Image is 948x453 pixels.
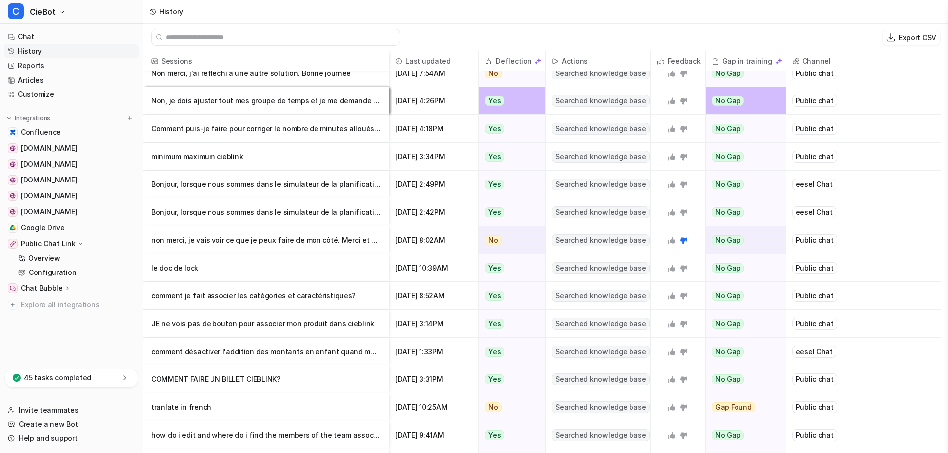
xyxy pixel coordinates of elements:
button: No Gap [706,421,779,449]
span: [DOMAIN_NAME] [21,207,77,217]
button: No Gap [706,254,779,282]
div: Public chat [792,95,837,107]
span: Yes [485,180,504,189]
button: Yes [479,171,540,198]
button: No Gap [706,226,779,254]
span: No Gap [712,96,744,106]
p: Integrations [15,114,50,122]
button: No Gap [706,282,779,310]
span: [DOMAIN_NAME] [21,143,77,153]
span: [DATE] 2:49PM [393,171,474,198]
a: cieblink.com[DOMAIN_NAME] [4,157,139,171]
span: No [485,235,502,245]
span: No Gap [712,207,744,217]
button: Yes [479,87,540,115]
button: No Gap [706,365,779,393]
button: Yes [479,365,540,393]
a: Invite teammates [4,403,139,417]
span: Confluence [21,127,61,137]
span: Yes [485,347,504,357]
button: Yes [479,115,540,143]
div: eesel Chat [792,179,836,190]
p: Overview [28,253,60,263]
span: Searched knowledge base [552,67,649,79]
span: [DATE] 1:33PM [393,338,474,365]
span: [DOMAIN_NAME] [21,175,77,185]
p: Export CSV [899,32,936,43]
span: Yes [485,96,504,106]
a: Google DriveGoogle Drive [4,221,139,235]
div: Public chat [792,67,837,79]
p: Non merci, j'ai réfléchi à une autre solution. Bonne journée [151,59,381,87]
button: Export CSV [883,30,940,45]
span: Google Drive [21,223,65,233]
a: cienapps.com[DOMAIN_NAME] [4,141,139,155]
span: Searched knowledge base [552,290,649,302]
button: Yes [479,421,540,449]
button: No Gap [706,143,779,171]
span: No Gap [712,124,744,134]
span: Searched knowledge base [552,318,649,330]
img: Confluence [10,129,16,135]
span: Last updated [393,51,474,71]
p: le doc de lock [151,254,381,282]
span: Searched knowledge base [552,151,649,163]
div: Public chat [792,234,837,246]
div: Public chat [792,290,837,302]
p: minimum maximum cieblink [151,143,381,171]
div: Public chat [792,401,837,413]
span: [DOMAIN_NAME] [21,159,77,169]
span: Gap Found [712,402,755,412]
p: Chat Bubble [21,283,63,293]
button: Yes [479,310,540,338]
button: No Gap [706,171,779,198]
div: History [159,6,183,17]
p: tranlate in french [151,393,381,421]
span: Yes [485,319,504,329]
a: Chat [4,30,139,44]
span: Searched knowledge base [552,262,649,274]
span: [DATE] 2:42PM [393,198,474,226]
a: Customize [4,88,139,101]
span: Yes [485,124,504,134]
div: Public chat [792,151,837,163]
a: Configuration [14,266,139,279]
span: No Gap [712,347,744,357]
p: comment désactiver l'addition des montants en enfant quand mon prix est dans le [151,338,381,365]
span: Searched knowledge base [552,95,649,107]
button: No Gap [706,338,779,365]
a: Articles [4,73,139,87]
a: software.ciemetric.com[DOMAIN_NAME] [4,205,139,219]
button: No Gap [706,59,779,87]
a: app.cieblink.com[DOMAIN_NAME] [4,173,139,187]
span: Explore all integrations [21,297,135,313]
img: Google Drive [10,225,16,231]
span: No Gap [712,374,744,384]
h2: Actions [562,51,588,71]
span: Searched knowledge base [552,179,649,190]
span: No Gap [712,152,744,162]
span: No Gap [712,319,744,329]
span: No Gap [712,68,744,78]
a: Reports [4,59,139,73]
span: Sessions [147,51,385,71]
button: Yes [479,198,540,226]
div: Public chat [792,373,837,385]
span: [DATE] 9:41AM [393,421,474,449]
div: eesel Chat [792,206,836,218]
p: Bonjour, lorsque nous sommes dans le simulateur de la planification de livraison [151,198,381,226]
span: Yes [485,152,504,162]
h2: Feedback [668,51,701,71]
span: No [485,402,502,412]
span: [DATE] 10:39AM [393,254,474,282]
span: Searched knowledge base [552,346,649,358]
img: software.ciemetric.com [10,209,16,215]
p: comment je fait associer les catégories et caractéristiques? [151,282,381,310]
button: Yes [479,143,540,171]
span: [DATE] 7:54AM [393,59,474,87]
p: Comment puis-je faire pour corriger le nombre de minutes alloués à un produit sa [151,115,381,143]
span: [DATE] 3:31PM [393,365,474,393]
button: No Gap [706,115,779,143]
img: expand menu [6,115,13,122]
div: Public chat [792,262,837,274]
